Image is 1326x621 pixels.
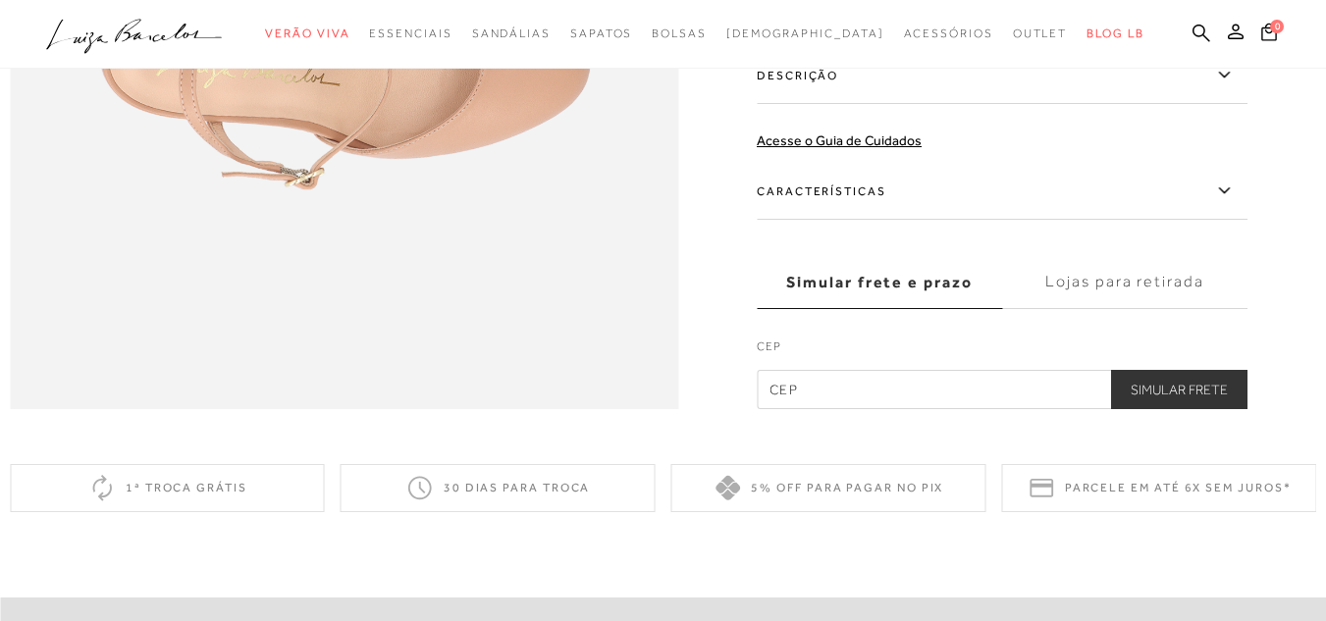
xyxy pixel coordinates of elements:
button: Simular Frete [1111,370,1247,409]
div: 30 dias para troca [341,464,656,512]
label: Descrição [757,47,1247,104]
span: Sapatos [570,26,632,40]
a: categoryNavScreenReaderText [1013,16,1068,52]
div: Parcele em até 6x sem juros* [1001,464,1316,512]
input: CEP [757,370,1247,409]
span: BLOG LB [1087,26,1143,40]
a: noSubCategoriesText [726,16,884,52]
label: CEP [757,337,1247,365]
span: 0 [1270,20,1284,33]
span: Bolsas [652,26,707,40]
div: 5% off para pagar no PIX [671,464,986,512]
a: BLOG LB [1087,16,1143,52]
a: categoryNavScreenReaderText [369,16,451,52]
span: Acessórios [904,26,993,40]
a: categoryNavScreenReaderText [570,16,632,52]
button: 0 [1255,22,1283,48]
a: categoryNavScreenReaderText [265,16,349,52]
label: Lojas para retirada [1002,256,1247,309]
span: [DEMOGRAPHIC_DATA] [726,26,884,40]
span: Verão Viva [265,26,349,40]
span: Outlet [1013,26,1068,40]
a: categoryNavScreenReaderText [472,16,551,52]
a: categoryNavScreenReaderText [904,16,993,52]
span: Sandálias [472,26,551,40]
label: Características [757,163,1247,220]
span: Essenciais [369,26,451,40]
a: categoryNavScreenReaderText [652,16,707,52]
a: Acesse o Guia de Cuidados [757,132,922,148]
div: 1ª troca grátis [10,464,325,512]
label: Simular frete e prazo [757,256,1002,309]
